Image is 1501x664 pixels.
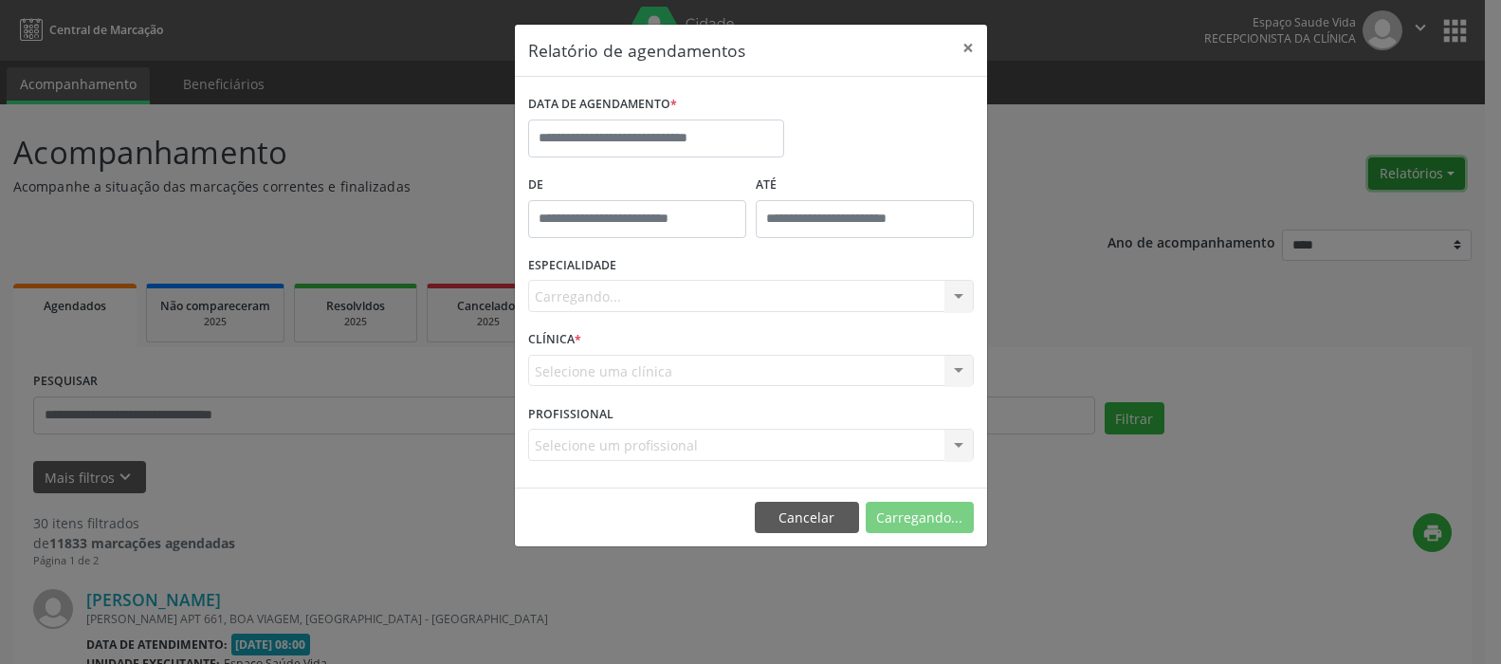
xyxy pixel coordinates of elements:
h5: Relatório de agendamentos [528,38,745,63]
label: ESPECIALIDADE [528,251,616,281]
button: Close [949,25,987,71]
button: Cancelar [755,502,859,534]
label: ATÉ [756,171,974,200]
button: Carregando... [866,502,974,534]
label: De [528,171,746,200]
label: DATA DE AGENDAMENTO [528,90,677,120]
label: CLÍNICA [528,325,581,355]
label: PROFISSIONAL [528,399,613,429]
